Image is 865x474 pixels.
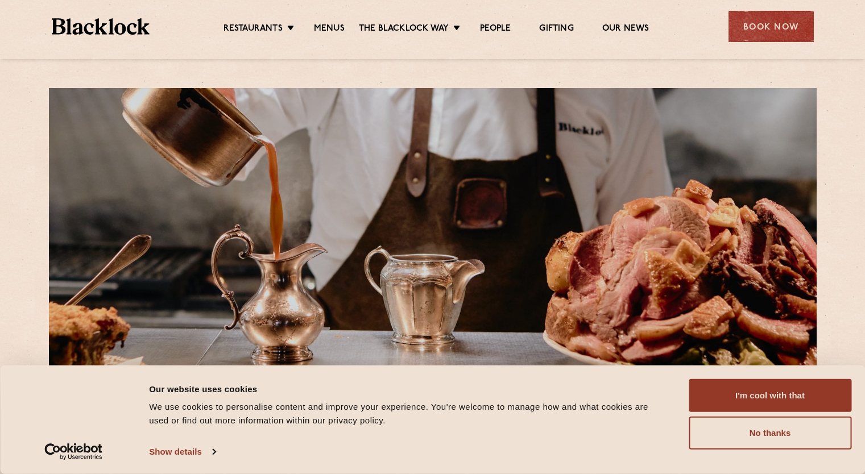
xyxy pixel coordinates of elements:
a: Gifting [539,23,573,36]
a: The Blacklock Way [359,23,449,36]
img: BL_Textured_Logo-footer-cropped.svg [52,18,150,35]
a: People [480,23,511,36]
div: Our website uses cookies [149,382,663,396]
a: Usercentrics Cookiebot - opens in a new window [24,443,123,460]
a: Restaurants [224,23,283,36]
a: Show details [149,443,215,460]
button: No thanks [689,417,851,450]
div: We use cookies to personalise content and improve your experience. You're welcome to manage how a... [149,400,663,427]
a: Menus [314,23,345,36]
a: Our News [602,23,649,36]
button: I'm cool with that [689,379,851,412]
div: Book Now [729,11,814,42]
